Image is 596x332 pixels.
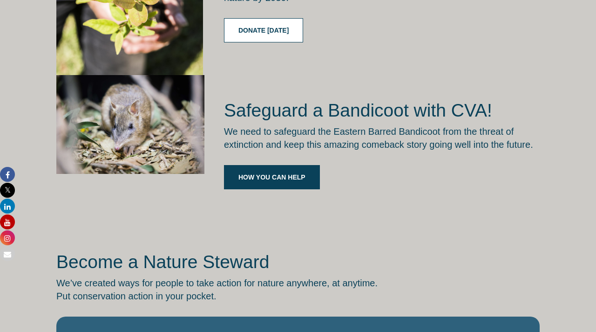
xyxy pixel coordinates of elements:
[56,277,540,303] p: We’ve created ways for people to take action for nature anywhere, at anytime. Put conservation ac...
[224,125,540,151] p: We need to safeguard the Eastern Barred Bandicoot from the threat of extinction and keep this ama...
[224,98,540,123] h2: Safeguard a Bandicoot with CVA!
[56,250,540,274] h2: Become a Nature Steward
[224,165,320,189] a: HOW YOU CAN HELP
[224,18,303,42] a: Donate [DATE]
